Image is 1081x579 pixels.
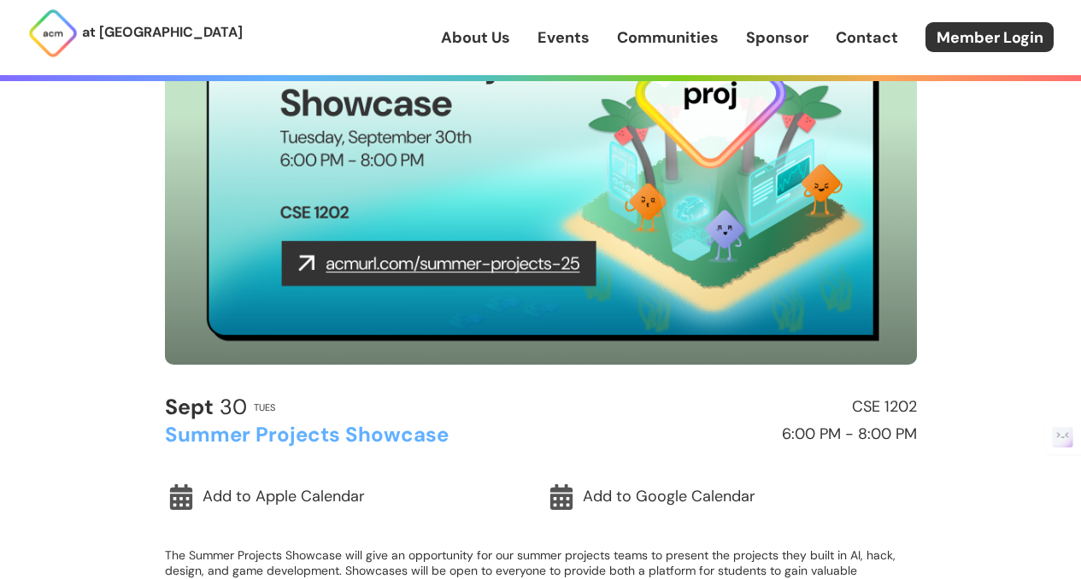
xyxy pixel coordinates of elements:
[165,393,214,421] b: Sept
[165,424,533,446] h2: Summer Projects Showcase
[27,8,243,59] a: at [GEOGRAPHIC_DATA]
[617,26,719,49] a: Communities
[165,477,537,517] a: Add to Apple Calendar
[165,395,247,419] h2: 30
[746,26,808,49] a: Sponsor
[254,402,275,412] h2: Tues
[538,26,590,49] a: Events
[82,21,243,44] p: at [GEOGRAPHIC_DATA]
[925,22,1054,52] a: Member Login
[836,26,898,49] a: Contact
[549,426,917,443] h2: 6:00 PM - 8:00 PM
[441,26,510,49] a: About Us
[545,477,917,517] a: Add to Google Calendar
[27,8,79,59] img: ACM Logo
[549,399,917,416] h2: CSE 1202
